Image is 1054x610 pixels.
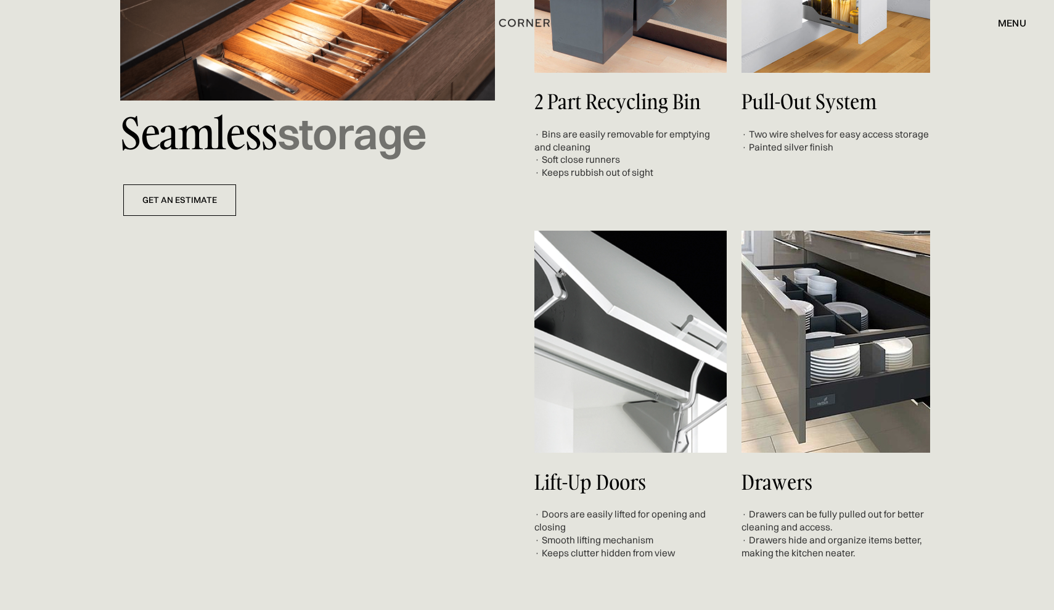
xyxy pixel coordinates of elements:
img: Lift-up doors opened [534,231,727,453]
h4: Drawers [741,471,934,493]
a: home [481,15,573,31]
span: storage [277,107,427,160]
h4: Lift-up doors [534,471,727,493]
h4: 2 Part Recycling Bin [534,91,727,113]
a: get an estimate [123,184,236,216]
div: · Drawers can be fully pulled out for better cleaning and access. · Drawers hide and organize ite... [741,508,934,559]
div: menu [986,12,1026,33]
div: · Two wire shelves for easy access storage · Painted silver finish [741,128,934,154]
img: Drawers for organizing dishes [741,231,930,453]
p: Seamless [120,101,495,167]
div: · Bins are easily removable for emptying and cleaning · Soft close runners · Keeps rubbish out of... [534,128,727,179]
h4: Pull-Out System [741,91,934,113]
div: · Doors are easily lifted for opening and closing · Smooth lifting mechanism · Keeps clutter hidd... [534,508,727,559]
div: menu [998,18,1026,28]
